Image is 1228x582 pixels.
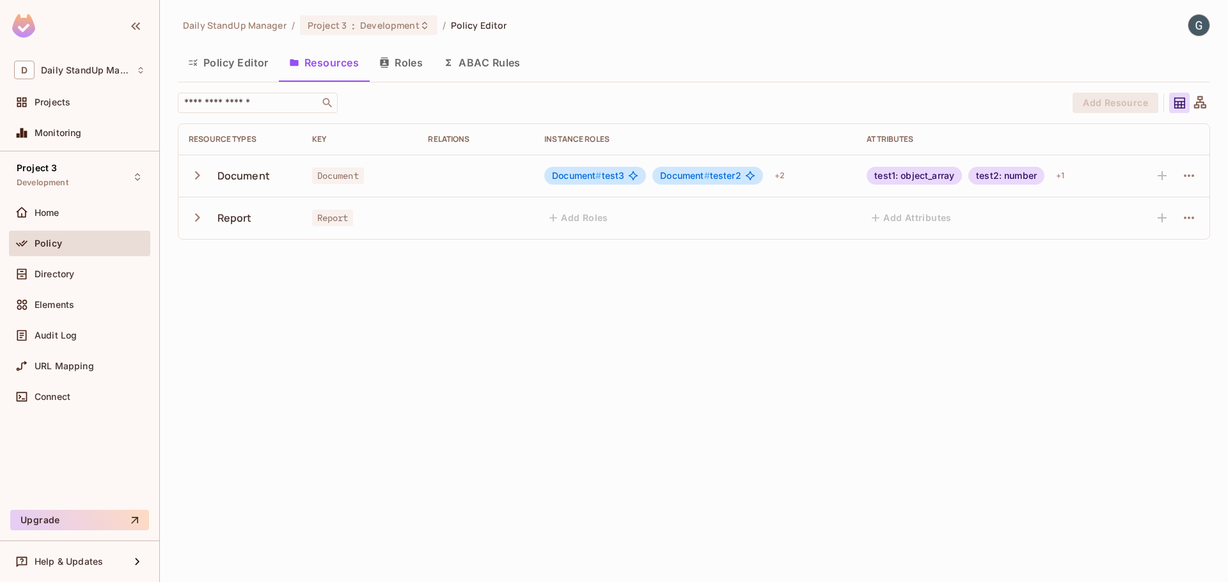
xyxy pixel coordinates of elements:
[704,170,710,181] span: #
[867,167,962,185] div: test1: object_array
[1188,15,1209,36] img: Goran Jovanovic
[17,163,57,173] span: Project 3
[595,170,601,181] span: #
[41,65,130,75] span: Workspace: Daily StandUp Manager
[279,47,369,79] button: Resources
[312,210,354,226] span: Report
[35,238,62,249] span: Policy
[35,392,70,402] span: Connect
[769,165,790,186] div: + 2
[660,170,709,181] span: Document
[312,167,364,184] span: Document
[35,128,82,138] span: Monitoring
[351,20,356,31] span: :
[433,47,531,79] button: ABAC Rules
[217,169,270,183] div: Document
[189,134,292,144] div: Resource Types
[17,178,68,188] span: Development
[35,361,94,371] span: URL Mapping
[360,19,419,31] span: Development
[1051,165,1069,186] div: + 1
[968,167,1044,185] div: test2: number
[35,330,77,341] span: Audit Log
[178,47,279,79] button: Policy Editor
[544,208,613,228] button: Add Roles
[35,97,70,107] span: Projects
[660,171,741,181] span: tester2
[544,134,846,144] div: Instance roles
[292,19,295,31] li: /
[443,19,446,31] li: /
[183,19,287,31] span: the active workspace
[428,134,524,144] div: Relations
[552,171,624,181] span: test3
[14,61,35,79] span: D
[308,19,347,31] span: Project 3
[35,269,74,279] span: Directory
[35,208,59,218] span: Home
[369,47,433,79] button: Roles
[35,556,103,567] span: Help & Updates
[12,14,35,38] img: SReyMgAAAABJRU5ErkJggg==
[867,208,957,228] button: Add Attributes
[217,211,252,225] div: Report
[867,134,1117,144] div: Attributes
[552,170,601,181] span: Document
[451,19,507,31] span: Policy Editor
[35,300,74,310] span: Elements
[1073,93,1158,113] button: Add Resource
[312,134,408,144] div: Key
[10,510,149,530] button: Upgrade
